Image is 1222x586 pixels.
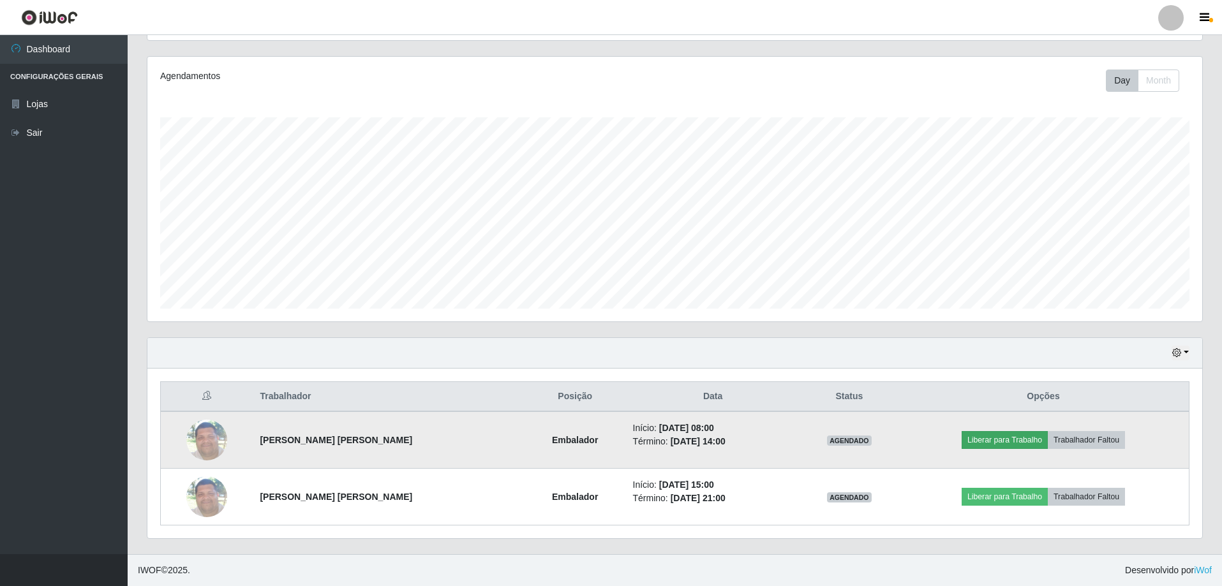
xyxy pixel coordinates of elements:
[186,469,227,524] img: 1697490161329.jpeg
[160,70,578,83] div: Agendamentos
[186,413,227,467] img: 1697490161329.jpeg
[260,435,412,445] strong: [PERSON_NAME] [PERSON_NAME]
[671,436,726,446] time: [DATE] 14:00
[260,492,412,502] strong: [PERSON_NAME] [PERSON_NAME]
[552,492,598,502] strong: Embalador
[138,565,161,575] span: IWOF
[1106,70,1138,92] button: Day
[898,382,1189,412] th: Opções
[1106,70,1179,92] div: First group
[1048,488,1125,506] button: Trabalhador Faltou
[962,431,1048,449] button: Liberar para Trabalho
[1106,70,1189,92] div: Toolbar with button groups
[633,492,793,505] li: Término:
[659,423,714,433] time: [DATE] 08:00
[21,10,78,26] img: CoreUI Logo
[252,382,525,412] th: Trabalhador
[827,492,872,502] span: AGENDADO
[552,435,598,445] strong: Embalador
[659,480,714,490] time: [DATE] 15:00
[671,493,726,503] time: [DATE] 21:00
[962,488,1048,506] button: Liberar para Trabalho
[633,435,793,448] li: Término:
[1048,431,1125,449] button: Trabalhador Faltou
[633,421,793,435] li: Início:
[1194,565,1212,575] a: iWof
[525,382,625,412] th: Posição
[138,564,190,577] span: © 2025 .
[827,436,872,446] span: AGENDADO
[633,478,793,492] li: Início:
[1138,70,1179,92] button: Month
[801,382,898,412] th: Status
[1125,564,1212,577] span: Desenvolvido por
[625,382,801,412] th: Data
